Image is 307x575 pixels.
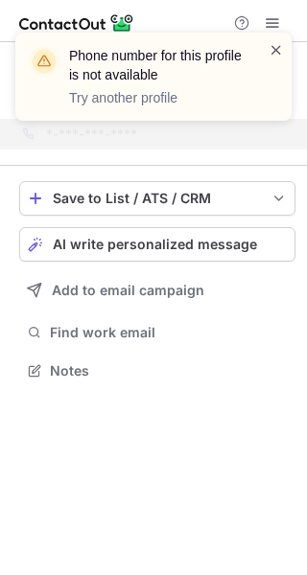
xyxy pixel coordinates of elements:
span: AI write personalized message [53,237,257,252]
header: Phone number for this profile is not available [69,46,246,84]
button: Find work email [19,319,295,346]
p: Try another profile [69,88,246,107]
img: warning [29,46,59,77]
button: save-profile-one-click [19,181,295,216]
button: Notes [19,357,295,384]
span: Find work email [50,324,288,341]
span: Add to email campaign [52,283,204,298]
div: Save to List / ATS / CRM [53,191,262,206]
img: ContactOut v5.3.10 [19,11,134,34]
button: Add to email campaign [19,273,295,308]
button: AI write personalized message [19,227,295,262]
span: Notes [50,362,288,379]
